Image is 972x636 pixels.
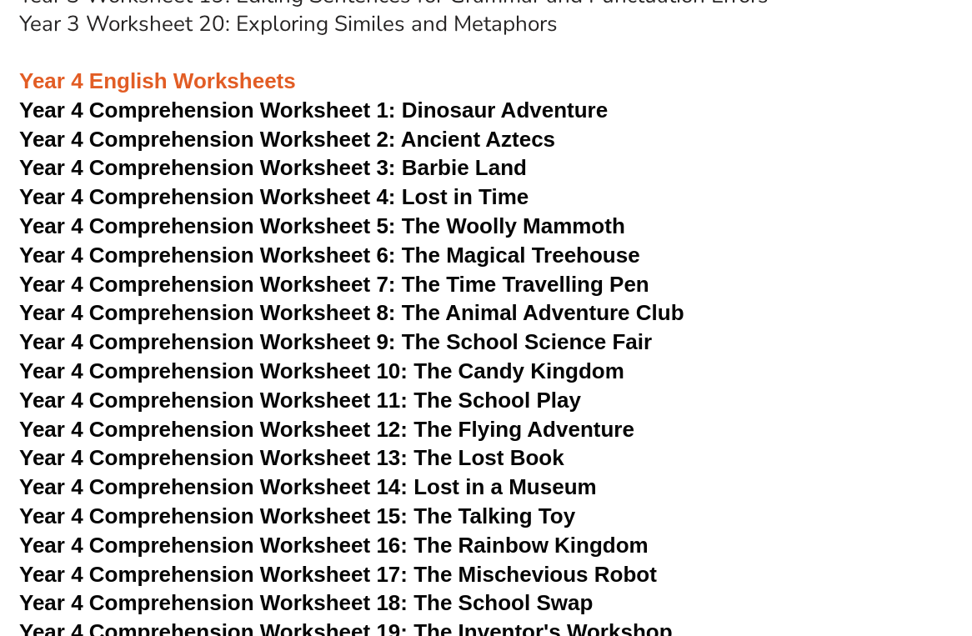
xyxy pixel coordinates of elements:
[19,503,575,528] a: Year 4 Comprehension Worksheet 15: The Talking Toy
[19,213,625,238] a: Year 4 Comprehension Worksheet 5: The Woolly Mammoth
[19,562,657,587] a: Year 4 Comprehension Worksheet 17: The Mischevious Robot
[19,329,652,354] a: Year 4 Comprehension Worksheet 9: The School Science Fair
[686,448,972,636] iframe: Chat Widget
[19,474,597,499] a: Year 4 Comprehension Worksheet 14: Lost in a Museum
[19,533,649,558] a: Year 4 Comprehension Worksheet 16: The Rainbow Kingdom
[19,300,684,325] a: Year 4 Comprehension Worksheet 8: The Animal Adventure Club
[19,9,558,38] a: Year 3 Worksheet 20: Exploring Similes and Metaphors
[19,243,640,268] a: Year 4 Comprehension Worksheet 6: The Magical Treehouse
[19,388,581,413] a: Year 4 Comprehension Worksheet 11: The School Play
[19,39,953,96] h3: Year 4 English Worksheets
[19,127,555,152] a: Year 4 Comprehension Worksheet 2: Ancient Aztecs
[19,98,396,123] span: Year 4 Comprehension Worksheet 1:
[19,445,564,470] a: Year 4 Comprehension Worksheet 13: The Lost Book
[19,272,649,297] a: Year 4 Comprehension Worksheet 7: The Time Travelling Pen
[402,98,608,123] span: Dinosaur Adventure
[19,590,593,615] a: Year 4 Comprehension Worksheet 18: The School Swap
[19,98,608,123] a: Year 4 Comprehension Worksheet 1: Dinosaur Adventure
[19,155,527,180] a: Year 4 Comprehension Worksheet 3: Barbie Land
[19,358,624,383] a: Year 4 Comprehension Worksheet 10: The Candy Kingdom
[19,417,634,442] a: Year 4 Comprehension Worksheet 12: The Flying Adventure
[19,184,529,209] a: Year 4 Comprehension Worksheet 4: Lost in Time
